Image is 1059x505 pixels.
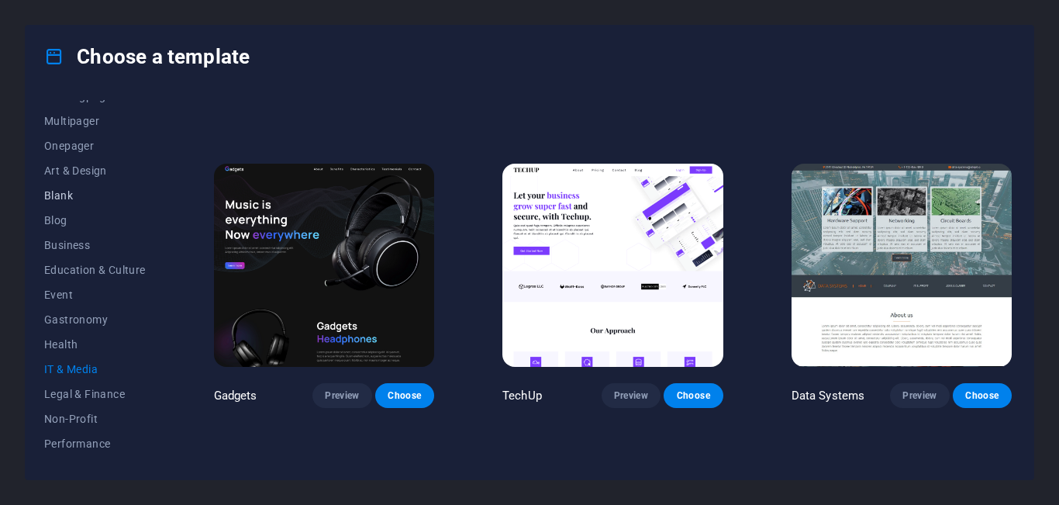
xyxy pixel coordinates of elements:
[375,383,434,408] button: Choose
[44,382,146,406] button: Legal & Finance
[44,189,146,202] span: Blank
[44,338,146,351] span: Health
[953,383,1012,408] button: Choose
[214,388,257,403] p: Gadgets
[44,332,146,357] button: Health
[44,413,146,425] span: Non-Profit
[502,164,723,367] img: TechUp
[312,383,371,408] button: Preview
[676,389,710,402] span: Choose
[44,282,146,307] button: Event
[44,140,146,152] span: Onepager
[44,109,146,133] button: Multipager
[44,239,146,251] span: Business
[44,233,146,258] button: Business
[44,214,146,227] span: Blog
[965,389,999,402] span: Choose
[44,456,146,481] button: Portfolio
[44,357,146,382] button: IT & Media
[44,183,146,208] button: Blank
[44,406,146,431] button: Non-Profit
[44,289,146,301] span: Event
[502,388,542,403] p: TechUp
[44,44,250,69] h4: Choose a template
[890,383,949,408] button: Preview
[602,383,661,408] button: Preview
[792,388,865,403] p: Data Systems
[44,388,146,400] span: Legal & Finance
[44,258,146,282] button: Education & Culture
[664,383,723,408] button: Choose
[44,307,146,332] button: Gastronomy
[214,164,434,367] img: Gadgets
[44,431,146,456] button: Performance
[614,389,648,402] span: Preview
[44,313,146,326] span: Gastronomy
[44,164,146,177] span: Art & Design
[44,158,146,183] button: Art & Design
[44,133,146,158] button: Onepager
[325,389,359,402] span: Preview
[902,389,937,402] span: Preview
[44,115,146,127] span: Multipager
[44,363,146,375] span: IT & Media
[388,389,422,402] span: Choose
[44,264,146,276] span: Education & Culture
[44,438,146,450] span: Performance
[44,208,146,233] button: Blog
[792,164,1012,367] img: Data Systems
